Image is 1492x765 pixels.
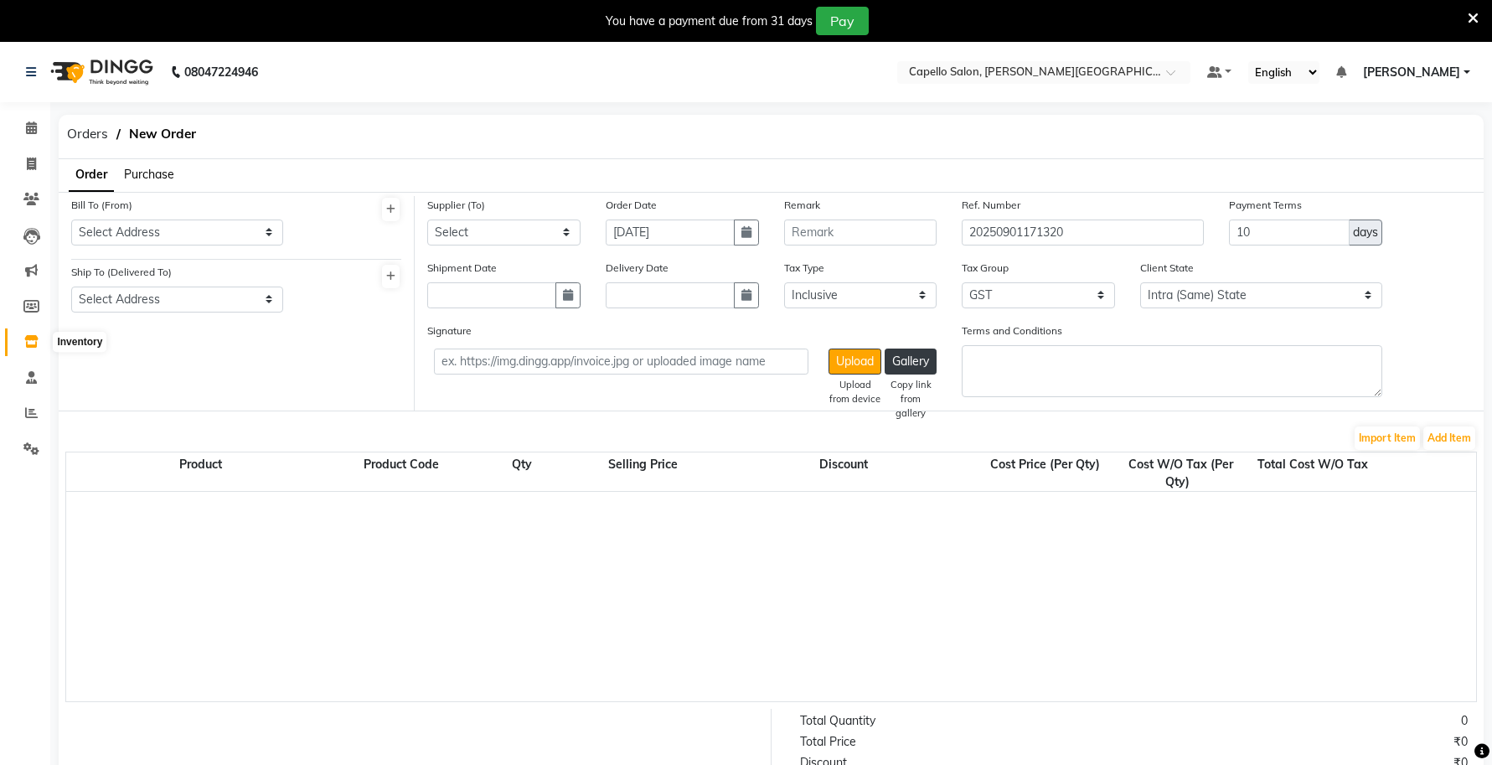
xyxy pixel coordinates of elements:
[787,733,1134,751] div: Total Price
[427,323,472,339] label: Signature
[1355,426,1420,450] button: Import Item
[962,323,1062,339] label: Terms and Conditions
[784,261,824,276] label: Tax Type
[121,119,204,149] span: New Order
[1140,261,1194,276] label: Client State
[885,349,937,375] button: Gallery
[334,456,468,491] div: Product Code
[1246,456,1380,491] div: Total Cost W/O Tax
[1423,426,1475,450] button: Add Item
[43,49,157,96] img: logo
[1133,733,1480,751] div: ₹0
[427,198,485,213] label: Supplier (To)
[1353,224,1378,241] span: days
[606,198,657,213] label: Order Date
[606,261,669,276] label: Delivery Date
[1133,712,1480,730] div: 0
[53,333,106,353] div: Inventory
[434,349,808,375] input: ex. https://img.dingg.app/invoice.jpg or uploaded image name
[66,456,334,491] div: Product
[784,220,937,246] input: Remark
[962,220,1204,246] input: Reference Number
[75,167,107,182] span: Order
[962,261,1009,276] label: Tax Group
[987,453,1103,475] span: Cost Price (Per Qty)
[71,265,172,280] label: Ship To (Delivered To)
[1363,64,1460,81] span: [PERSON_NAME]
[71,198,132,213] label: Bill To (From)
[710,456,978,491] div: Discount
[605,453,681,475] span: Selling Price
[606,13,813,30] div: You have a payment due from 31 days
[468,456,576,491] div: Qty
[787,712,1134,730] div: Total Quantity
[124,167,174,182] span: Purchase
[784,198,820,213] label: Remark
[59,119,116,149] span: Orders
[184,49,258,96] b: 08047224946
[962,198,1020,213] label: Ref. Number
[427,261,497,276] label: Shipment Date
[1229,198,1302,213] label: Payment Terms
[1125,453,1233,493] span: Cost W/O Tax (Per Qty)
[816,7,869,35] button: Pay
[829,378,881,406] div: Upload from device
[829,349,881,375] button: Upload
[885,378,937,420] div: Copy link from gallery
